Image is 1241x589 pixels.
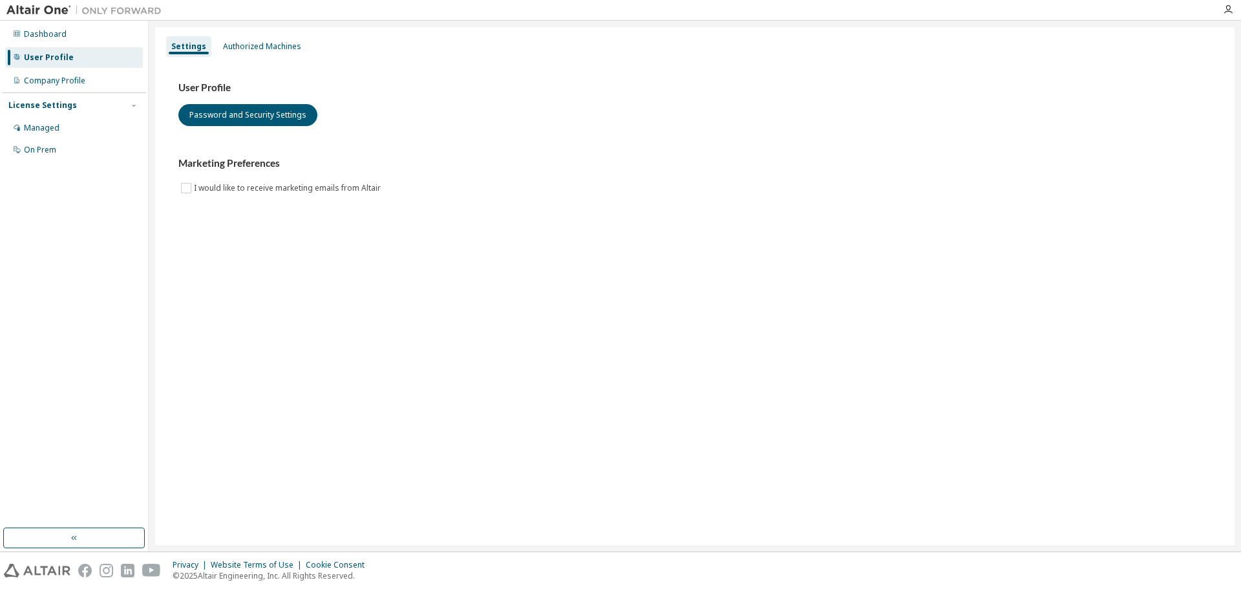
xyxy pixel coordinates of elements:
div: Cookie Consent [306,560,372,570]
img: youtube.svg [142,564,161,577]
div: Managed [24,123,59,133]
div: Privacy [173,560,211,570]
img: Altair One [6,4,168,17]
button: Password and Security Settings [178,104,317,126]
div: Dashboard [24,29,67,39]
div: Company Profile [24,76,85,86]
div: License Settings [8,100,77,111]
h3: Marketing Preferences [178,157,1211,170]
img: instagram.svg [100,564,113,577]
p: © 2025 Altair Engineering, Inc. All Rights Reserved. [173,570,372,581]
div: Settings [171,41,206,52]
div: On Prem [24,145,56,155]
div: Website Terms of Use [211,560,306,570]
h3: User Profile [178,81,1211,94]
img: facebook.svg [78,564,92,577]
div: User Profile [24,52,74,63]
img: linkedin.svg [121,564,134,577]
label: I would like to receive marketing emails from Altair [194,180,383,196]
div: Authorized Machines [223,41,301,52]
img: altair_logo.svg [4,564,70,577]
